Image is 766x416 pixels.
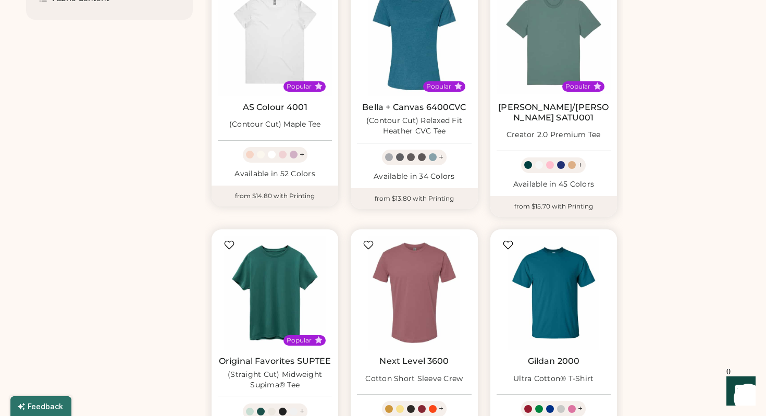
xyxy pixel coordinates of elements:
div: Popular [565,82,590,91]
iframe: Front Chat [716,369,761,414]
a: AS Colour 4001 [243,102,307,113]
div: Popular [287,82,312,91]
div: Available in 52 Colors [218,169,332,179]
div: + [578,160,583,171]
div: + [578,403,583,414]
div: Creator 2.0 Premium Tee [506,130,601,140]
img: Next Level 3600 Cotton Short Sleeve Crew [357,236,471,350]
div: Popular [287,336,312,345]
div: from $14.80 with Printing [212,186,338,206]
button: Popular Style [315,82,323,90]
a: Next Level 3600 [379,356,449,366]
div: Available in 34 Colors [357,172,471,182]
a: [PERSON_NAME]/[PERSON_NAME] SATU001 [497,102,611,123]
div: Cotton Short Sleeve Crew [365,374,463,384]
div: (Straight Cut) Midweight Supima® Tee [218,370,332,390]
div: from $13.80 with Printing [351,188,477,209]
div: + [439,152,443,163]
a: Gildan 2000 [528,356,580,366]
div: Popular [426,82,451,91]
div: (Contour Cut) Maple Tee [229,119,321,130]
button: Popular Style [315,336,323,344]
img: Original Favorites SUPTEE (Straight Cut) Midweight Supima® Tee [218,236,332,350]
div: Available in 45 Colors [497,179,611,190]
button: Popular Style [454,82,462,90]
div: + [300,149,304,161]
a: Original Favorites SUPTEE [219,356,331,366]
a: Bella + Canvas 6400CVC [362,102,466,113]
div: Ultra Cotton® T-Shirt [513,374,594,384]
div: (Contour Cut) Relaxed Fit Heather CVC Tee [357,116,471,137]
div: + [439,403,443,414]
div: from $15.70 with Printing [490,196,617,217]
button: Popular Style [594,82,601,90]
img: Gildan 2000 Ultra Cotton® T-Shirt [497,236,611,350]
